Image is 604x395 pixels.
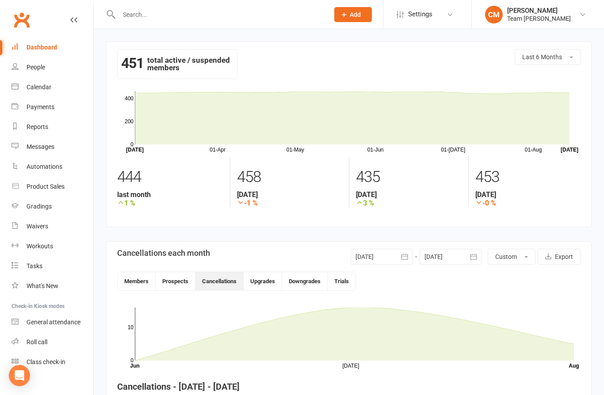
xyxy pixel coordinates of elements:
[11,38,93,57] a: Dashboard
[237,190,343,199] strong: [DATE]
[356,164,462,190] div: 435
[117,382,581,391] h4: Cancellations - [DATE] - [DATE]
[27,143,54,150] div: Messages
[11,312,93,332] a: General attendance kiosk mode
[11,332,93,352] a: Roll call
[118,272,156,290] button: Members
[117,164,223,190] div: 444
[27,103,54,110] div: Payments
[27,223,48,230] div: Waivers
[515,49,581,65] button: Last 6 Months
[522,53,562,61] span: Last 6 Months
[11,137,93,157] a: Messages
[27,183,65,190] div: Product Sales
[11,236,93,256] a: Workouts
[495,253,517,260] span: Custom
[408,4,432,24] span: Settings
[117,199,223,207] strong: 1 %
[11,352,93,372] a: Class kiosk mode
[485,6,503,23] div: CM
[538,249,581,265] button: Export
[117,249,210,258] h3: Cancellations each month
[121,57,144,70] strong: 451
[27,243,53,250] div: Workouts
[237,199,343,207] strong: -1 %
[507,15,571,23] div: Team [PERSON_NAME]
[282,272,328,290] button: Downgrades
[11,177,93,197] a: Product Sales
[11,9,33,31] a: Clubworx
[27,123,48,130] div: Reports
[334,7,372,22] button: Add
[27,319,80,326] div: General attendance
[356,199,462,207] strong: 3 %
[11,216,93,236] a: Waivers
[117,190,223,199] strong: last month
[117,49,237,79] div: total active / suspended members
[9,365,30,386] div: Open Intercom Messenger
[244,272,282,290] button: Upgrades
[475,190,581,199] strong: [DATE]
[11,276,93,296] a: What's New
[27,163,62,170] div: Automations
[27,282,58,289] div: What's New
[27,203,52,210] div: Gradings
[11,197,93,216] a: Gradings
[27,262,42,270] div: Tasks
[116,8,323,21] input: Search...
[11,77,93,97] a: Calendar
[237,164,343,190] div: 458
[195,272,244,290] button: Cancellations
[328,272,356,290] button: Trials
[27,84,51,91] div: Calendar
[475,199,581,207] strong: -0 %
[11,157,93,177] a: Automations
[156,272,195,290] button: Prospects
[507,7,571,15] div: [PERSON_NAME]
[11,57,93,77] a: People
[11,97,93,117] a: Payments
[356,190,462,199] strong: [DATE]
[27,358,65,365] div: Class check-in
[488,249,535,265] button: Custom
[27,44,57,51] div: Dashboard
[27,338,47,346] div: Roll call
[11,117,93,137] a: Reports
[350,11,361,18] span: Add
[11,256,93,276] a: Tasks
[475,164,581,190] div: 453
[27,64,45,71] div: People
